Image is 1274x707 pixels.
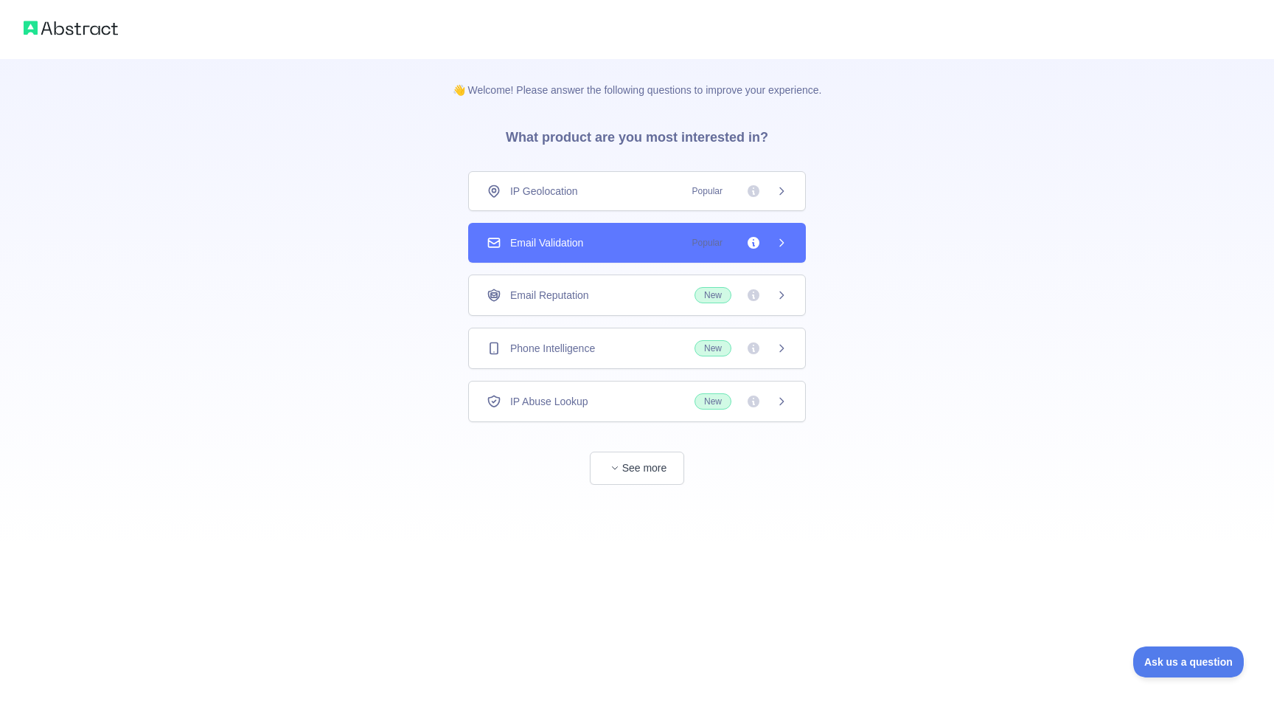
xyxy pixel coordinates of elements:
[590,452,684,485] button: See more
[24,18,118,38] img: Abstract logo
[510,288,589,303] span: Email Reputation
[510,235,583,250] span: Email Validation
[510,394,588,409] span: IP Abuse Lookup
[429,59,846,97] p: 👋 Welcome! Please answer the following questions to improve your experience.
[510,341,595,356] span: Phone Intelligence
[510,184,578,199] span: IP Geolocation
[695,340,731,356] span: New
[683,184,731,199] span: Popular
[1133,646,1245,677] iframe: Toggle Customer Support
[695,287,731,303] span: New
[695,393,731,410] span: New
[683,235,731,250] span: Popular
[482,97,792,171] h3: What product are you most interested in?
